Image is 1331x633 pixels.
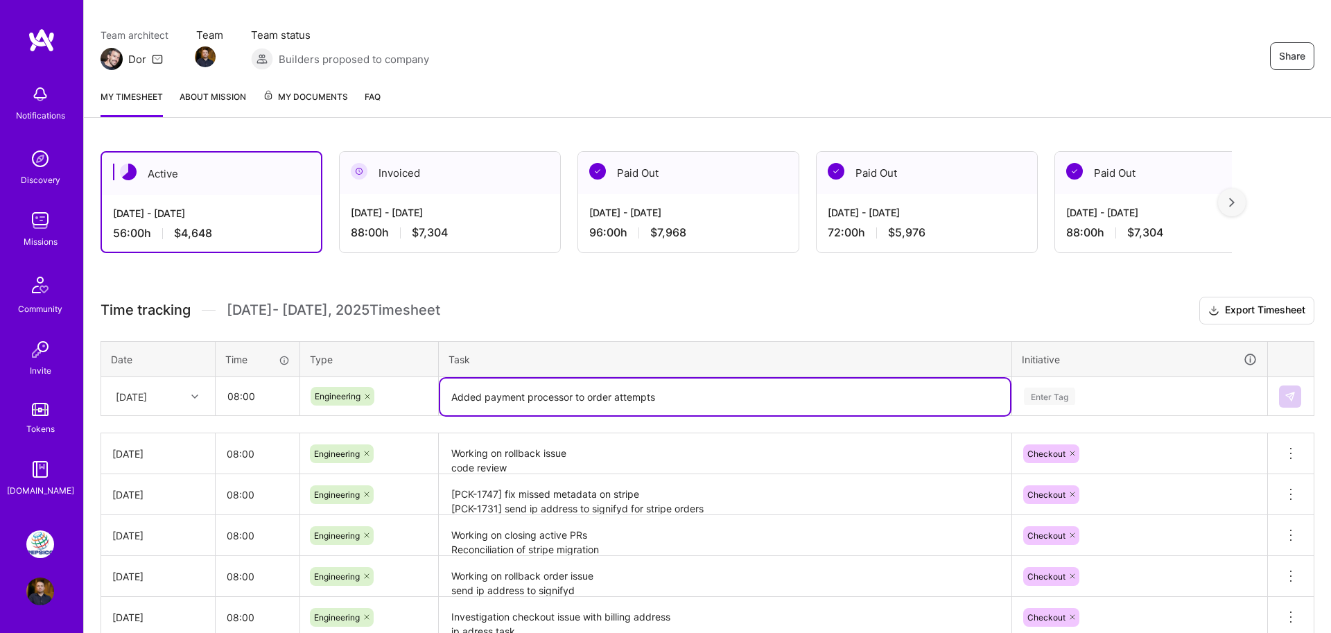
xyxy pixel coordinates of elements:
[828,205,1026,220] div: [DATE] - [DATE]
[314,489,360,500] span: Engineering
[589,225,788,240] div: 96:00 h
[1208,304,1219,318] i: icon Download
[440,435,1010,473] textarea: Working on rollback issue code review calls
[1285,391,1296,402] img: Submit
[195,46,216,67] img: Team Member Avatar
[113,226,310,241] div: 56:00 h
[1127,225,1163,240] span: $7,304
[128,52,146,67] div: Dor
[1270,42,1314,70] button: Share
[440,379,1010,415] textarea: Added payment processor to order attempts
[589,163,606,180] img: Paid Out
[1027,530,1065,541] span: Checkout
[102,153,321,195] div: Active
[279,52,429,67] span: Builders proposed to company
[112,528,204,543] div: [DATE]
[101,302,191,319] span: Time tracking
[112,569,204,584] div: [DATE]
[1229,198,1235,207] img: right
[216,378,299,415] input: HH:MM
[216,558,299,595] input: HH:MM
[26,207,54,234] img: teamwork
[1027,571,1065,582] span: Checkout
[817,152,1037,194] div: Paid Out
[300,341,439,377] th: Type
[24,268,57,302] img: Community
[439,341,1012,377] th: Task
[828,225,1026,240] div: 72:00 h
[251,28,429,42] span: Team status
[314,449,360,459] span: Engineering
[26,145,54,173] img: discovery
[196,28,223,42] span: Team
[351,205,549,220] div: [DATE] - [DATE]
[30,363,51,378] div: Invite
[26,578,54,605] img: User Avatar
[440,476,1010,514] textarea: [PCK-1747] fix missed metadata on stripe [PCK-1731] send ip address to signifyd for stripe orders
[1027,612,1065,623] span: Checkout
[26,456,54,483] img: guide book
[1027,449,1065,459] span: Checkout
[216,476,299,513] input: HH:MM
[101,89,163,117] a: My timesheet
[351,225,549,240] div: 88:00 h
[21,173,60,187] div: Discovery
[1055,152,1276,194] div: Paid Out
[101,28,168,42] span: Team architect
[180,89,246,117] a: About Mission
[216,517,299,554] input: HH:MM
[216,435,299,472] input: HH:MM
[315,391,360,401] span: Engineering
[351,163,367,180] img: Invoiced
[101,341,216,377] th: Date
[24,234,58,249] div: Missions
[227,302,440,319] span: [DATE] - [DATE] , 2025 Timesheet
[888,225,925,240] span: $5,976
[263,89,348,117] a: My Documents
[1024,385,1075,407] div: Enter Tag
[7,483,74,498] div: [DOMAIN_NAME]
[828,163,844,180] img: Paid Out
[26,336,54,363] img: Invite
[101,48,123,70] img: Team Architect
[263,89,348,105] span: My Documents
[1279,49,1305,63] span: Share
[196,45,214,69] a: Team Member Avatar
[23,578,58,605] a: User Avatar
[1066,163,1083,180] img: Paid Out
[440,557,1010,596] textarea: Working on rollback order issue send ip address to signifyd code review
[1066,225,1264,240] div: 88:00 h
[589,205,788,220] div: [DATE] - [DATE]
[28,28,55,53] img: logo
[440,517,1010,555] textarea: Working on closing active PRs Reconciliation of stripe migration
[314,530,360,541] span: Engineering
[650,225,686,240] span: $7,968
[1022,352,1258,367] div: Initiative
[191,393,198,400] i: icon Chevron
[251,48,273,70] img: Builders proposed to company
[412,225,448,240] span: $7,304
[1199,297,1314,324] button: Export Timesheet
[26,80,54,108] img: bell
[26,530,54,558] img: PepsiCo: SodaStream Intl. 2024 AOP
[116,389,147,404] div: [DATE]
[18,302,62,316] div: Community
[120,164,137,180] img: Active
[152,53,163,64] i: icon Mail
[1027,489,1065,500] span: Checkout
[314,571,360,582] span: Engineering
[1066,205,1264,220] div: [DATE] - [DATE]
[112,446,204,461] div: [DATE]
[16,108,65,123] div: Notifications
[112,610,204,625] div: [DATE]
[23,530,58,558] a: PepsiCo: SodaStream Intl. 2024 AOP
[314,612,360,623] span: Engineering
[112,487,204,502] div: [DATE]
[225,352,290,367] div: Time
[365,89,381,117] a: FAQ
[174,226,212,241] span: $4,648
[578,152,799,194] div: Paid Out
[32,403,49,416] img: tokens
[113,206,310,220] div: [DATE] - [DATE]
[340,152,560,194] div: Invoiced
